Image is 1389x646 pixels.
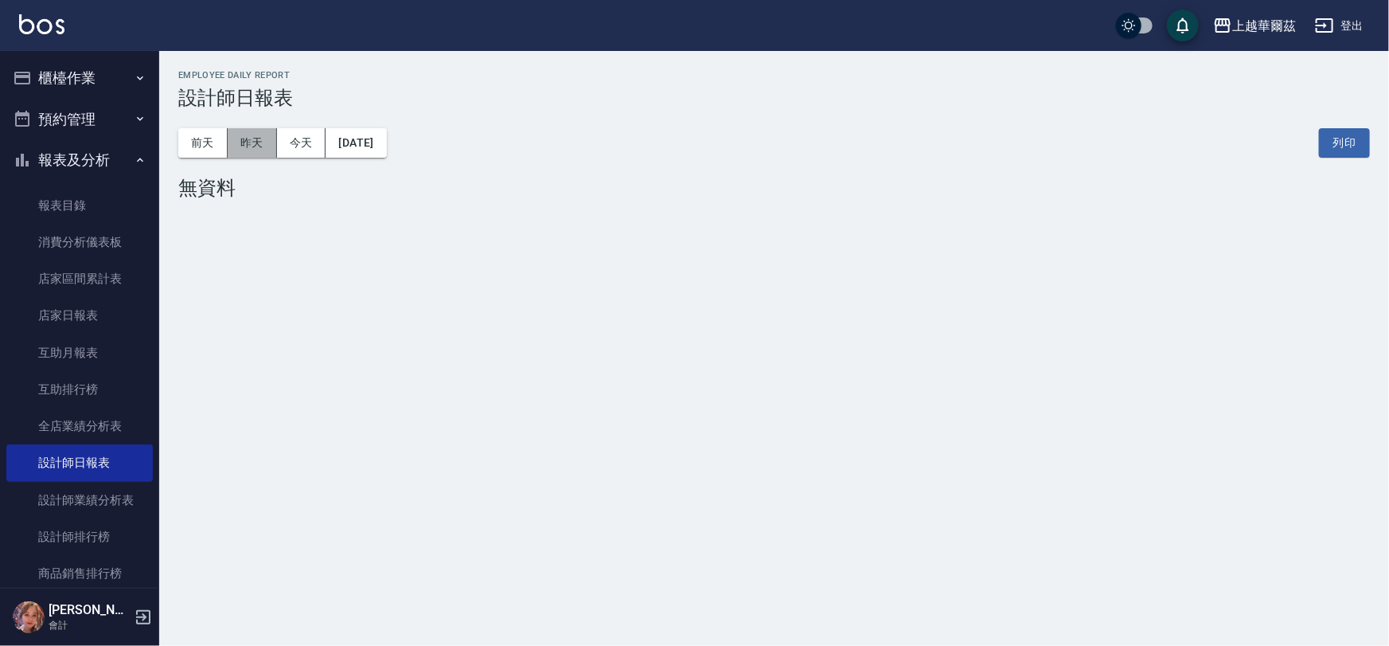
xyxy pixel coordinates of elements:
div: 上越華爾茲 [1232,16,1296,36]
a: 互助月報表 [6,335,153,371]
a: 報表目錄 [6,187,153,224]
a: 設計師日報表 [6,444,153,481]
img: Person [13,601,45,633]
button: 前天 [178,128,228,158]
button: 櫃檯作業 [6,57,153,99]
a: 設計師排行榜 [6,519,153,555]
button: 昨天 [228,128,277,158]
button: 今天 [277,128,326,158]
img: Logo [19,14,64,34]
a: 設計師業績分析表 [6,482,153,519]
button: 報表及分析 [6,139,153,181]
h5: [PERSON_NAME] [49,602,130,618]
button: 列印 [1319,128,1370,158]
button: 預約管理 [6,99,153,140]
h3: 設計師日報表 [178,87,1370,109]
a: 互助排行榜 [6,371,153,408]
a: 商品銷售排行榜 [6,555,153,592]
button: 上越華爾茲 [1207,10,1302,42]
div: 無資料 [178,177,1370,199]
p: 會計 [49,618,130,632]
button: save [1167,10,1199,41]
button: 登出 [1309,11,1370,41]
a: 消費分析儀表板 [6,224,153,260]
button: [DATE] [326,128,386,158]
h2: Employee Daily Report [178,70,1370,80]
a: 店家日報表 [6,297,153,334]
a: 全店業績分析表 [6,408,153,444]
a: 店家區間累計表 [6,260,153,297]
